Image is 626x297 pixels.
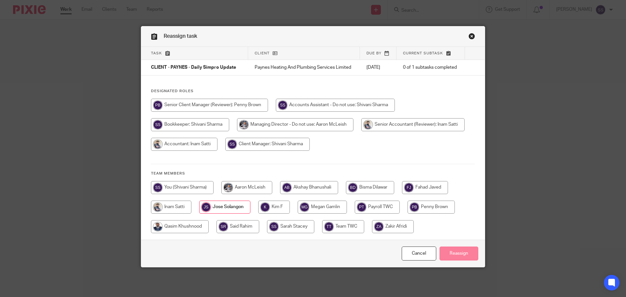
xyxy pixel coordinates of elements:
[151,51,162,55] span: Task
[403,51,443,55] span: Current subtask
[366,64,390,71] p: [DATE]
[366,51,381,55] span: Due by
[396,60,465,76] td: 0 of 1 subtasks completed
[164,34,197,39] span: Reassign task
[255,64,353,71] p: Paynes Heating And Plumbing Services Limited
[440,247,478,261] input: Reassign
[151,171,475,176] h4: Team members
[402,247,436,261] a: Close this dialog window
[151,89,475,94] h4: Designated Roles
[255,51,270,55] span: Client
[151,65,236,70] span: CLIENT - PAYNES - Daily Simpro Update
[469,33,475,42] a: Close this dialog window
